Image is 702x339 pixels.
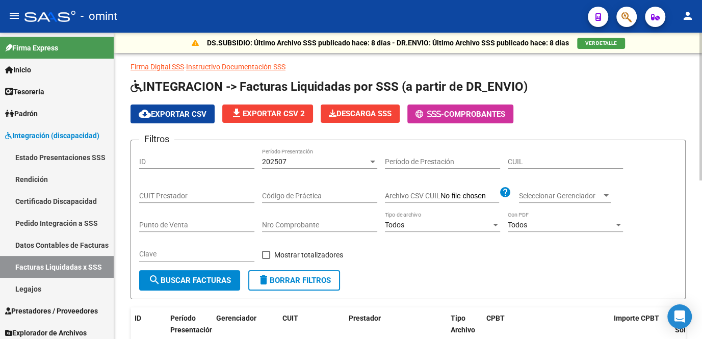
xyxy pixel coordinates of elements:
[139,108,151,120] mat-icon: cloud_download
[131,80,528,94] span: INTEGRACION -> Facturas Liquidadas por SSS (a partir de DR_ENVIO)
[207,37,569,48] p: DS.SUBSIDIO: Último Archivo SSS publicado hace: 8 días - DR.ENVIO: Último Archivo SSS publicado h...
[139,132,174,146] h3: Filtros
[170,314,214,334] span: Período Presentación
[440,192,499,201] input: Archivo CSV CUIL
[262,158,287,166] span: 202507
[415,110,444,119] span: -
[139,110,206,119] span: Exportar CSV
[135,314,141,322] span: ID
[451,314,475,334] span: Tipo Archivo
[257,274,270,286] mat-icon: delete
[519,192,602,200] span: Seleccionar Gerenciador
[585,40,617,46] span: VER DETALLE
[349,314,381,322] span: Prestador
[274,249,343,261] span: Mostrar totalizadores
[148,274,161,286] mat-icon: search
[230,107,243,119] mat-icon: file_download
[5,130,99,141] span: Integración (discapacidad)
[321,105,400,123] button: Descarga SSS
[499,186,511,198] mat-icon: help
[131,105,215,123] button: Exportar CSV
[8,10,20,22] mat-icon: menu
[508,221,527,229] span: Todos
[385,221,404,229] span: Todos
[81,5,117,28] span: - omint
[5,42,58,54] span: Firma Express
[486,314,505,322] span: CPBT
[5,327,87,338] span: Explorador de Archivos
[667,304,692,329] div: Open Intercom Messenger
[216,314,256,322] span: Gerenciador
[230,109,305,118] span: Exportar CSV 2
[614,314,659,322] span: Importe CPBT
[257,276,331,285] span: Borrar Filtros
[186,63,285,71] a: Instructivo Documentación SSS
[407,105,513,123] button: -Comprobantes
[444,110,505,119] span: Comprobantes
[577,38,625,49] button: VER DETALLE
[5,64,31,75] span: Inicio
[222,105,313,123] button: Exportar CSV 2
[139,270,240,291] button: Buscar Facturas
[321,105,400,123] app-download-masive: Descarga masiva de comprobantes (adjuntos)
[282,314,298,322] span: CUIT
[131,63,184,71] a: Firma Digital SSS
[682,10,694,22] mat-icon: person
[131,61,686,72] p: -
[248,270,340,291] button: Borrar Filtros
[5,305,98,317] span: Prestadores / Proveedores
[5,86,44,97] span: Tesorería
[148,276,231,285] span: Buscar Facturas
[385,192,440,200] span: Archivo CSV CUIL
[329,109,392,118] span: Descarga SSS
[5,108,38,119] span: Padrón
